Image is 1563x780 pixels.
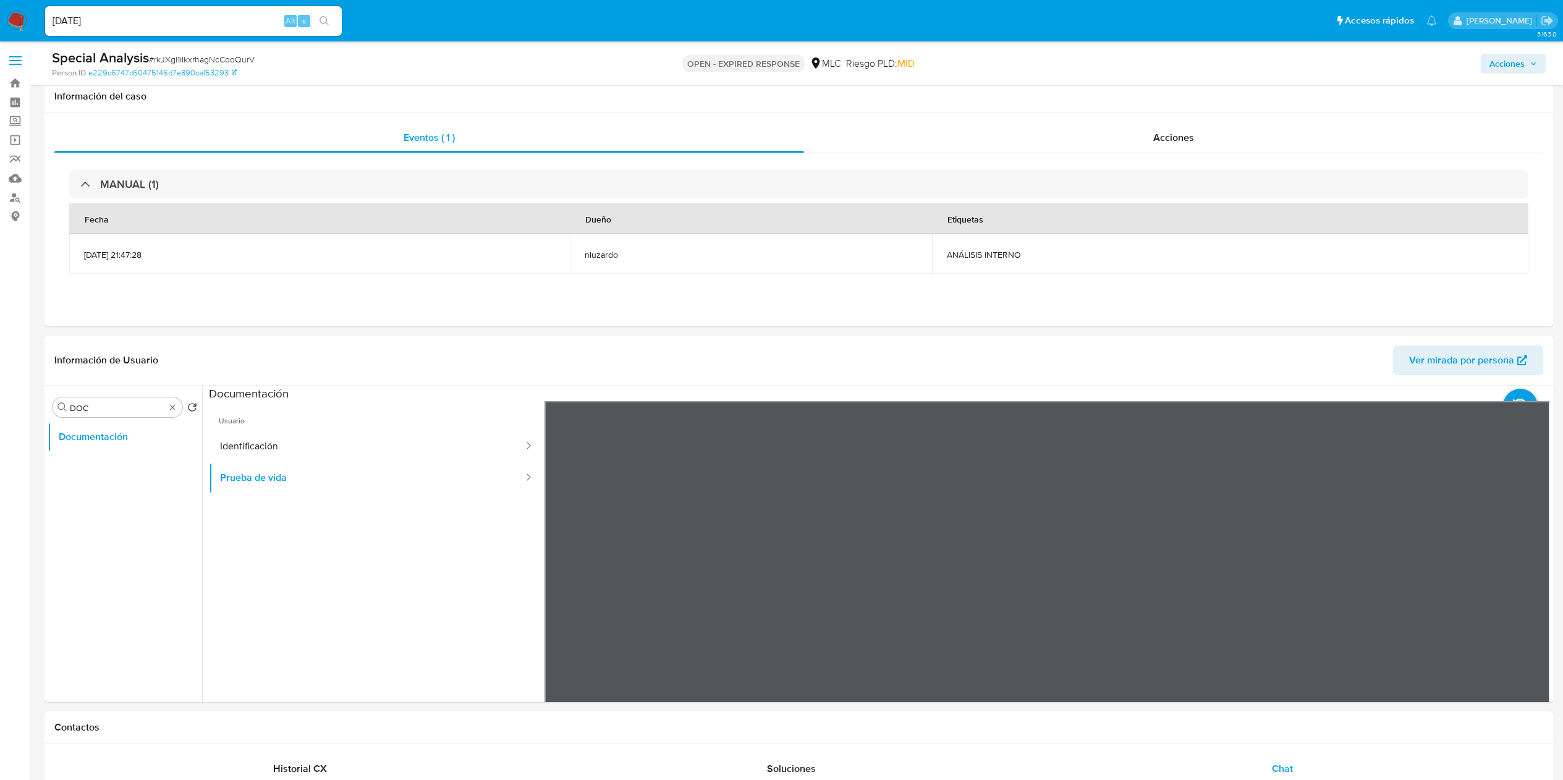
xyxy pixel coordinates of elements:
[897,56,915,70] span: MID
[54,721,1543,734] h1: Contactos
[570,204,626,234] div: Dueño
[1426,15,1437,26] a: Notificaciones
[767,761,816,776] span: Soluciones
[273,761,327,776] span: Historial CX
[1481,54,1546,74] button: Acciones
[810,57,841,70] div: MLC
[70,402,165,413] input: Buscar
[70,204,124,234] div: Fecha
[1541,14,1554,27] a: Salir
[167,402,177,412] button: Borrar
[84,249,555,260] span: [DATE] 21:47:28
[45,13,342,29] input: Buscar usuario o caso...
[286,15,295,27] span: Alt
[1409,345,1514,375] span: Ver mirada por persona
[1272,761,1293,776] span: Chat
[88,67,237,78] a: e229c6747c60475146d7e890caf53293
[585,249,917,260] span: nluzardo
[311,12,337,30] button: search-icon
[187,402,197,416] button: Volver al orden por defecto
[947,249,1514,260] span: ANÁLISIS INTERNO
[48,422,202,452] button: Documentación
[682,55,805,72] p: OPEN - EXPIRED RESPONSE
[69,170,1528,198] div: MANUAL (1)
[1467,15,1536,27] p: nicolas.luzardo@mercadolibre.com
[52,48,149,67] b: Special Analysis
[1345,14,1414,27] span: Accesos rápidos
[1393,345,1543,375] button: Ver mirada por persona
[846,57,915,70] span: Riesgo PLD:
[54,90,1543,103] h1: Información del caso
[100,177,159,191] h3: MANUAL (1)
[1489,54,1525,74] span: Acciones
[52,67,86,78] b: Person ID
[1153,130,1194,145] span: Acciones
[404,130,455,145] span: Eventos ( 1 )
[149,53,255,66] span: # rkJXgl1iIkxrhagNcCooQurV
[54,354,158,367] h1: Información de Usuario
[57,402,67,412] button: Buscar
[302,15,306,27] span: s
[933,204,998,234] div: Etiquetas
